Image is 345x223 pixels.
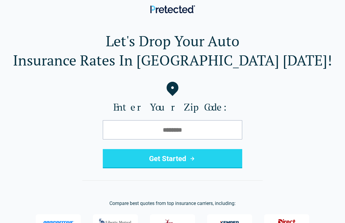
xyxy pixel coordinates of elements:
h1: Let's Drop Your Auto Insurance Rates In [GEOGRAPHIC_DATA] [DATE]! [10,31,335,70]
label: Enter Your Zip Code: [10,101,335,113]
button: Get Started [103,149,242,168]
img: Pretected [150,5,195,13]
p: Compare best quotes from top insurance carriers, including: [10,200,335,207]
